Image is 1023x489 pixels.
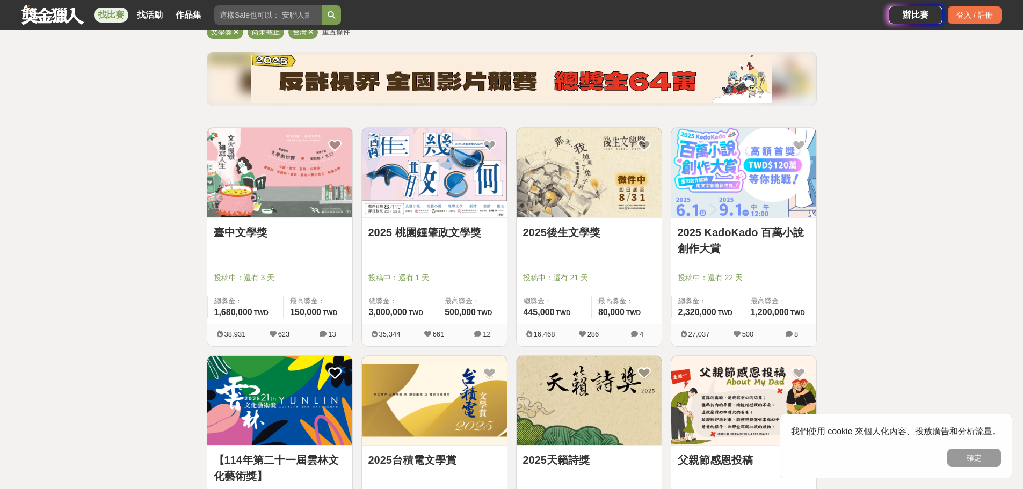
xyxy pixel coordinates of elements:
[368,452,500,468] a: 2025台積電文學賞
[640,330,643,338] span: 4
[477,309,492,317] span: TWD
[362,356,507,446] img: Cover Image
[445,308,476,317] span: 500,000
[322,28,350,36] span: 重置條件
[214,5,322,25] input: 這樣Sale也可以： 安聯人壽創意銷售法募集
[524,296,585,306] span: 總獎金：
[517,356,662,446] img: Cover Image
[278,330,290,338] span: 623
[523,272,655,283] span: 投稿中：還有 21 天
[328,330,336,338] span: 13
[523,452,655,468] a: 2025天籟詩獎
[524,308,555,317] span: 445,000
[671,356,816,446] img: Cover Image
[94,8,128,23] a: 找比賽
[433,330,445,338] span: 661
[214,452,346,484] a: 【114年第二十一屆雲林文化藝術獎】
[214,272,346,283] span: 投稿中：還有 3 天
[251,55,772,103] img: b4b43df0-ce9d-4ec9-9998-1f8643ec197e.png
[445,296,500,306] span: 最高獎金：
[718,309,732,317] span: TWD
[751,308,789,317] span: 1,200,000
[688,330,710,338] span: 27,037
[556,309,570,317] span: TWD
[362,128,507,217] img: Cover Image
[523,224,655,240] a: 2025後生文學獎
[290,308,321,317] span: 150,000
[214,296,277,306] span: 總獎金：
[791,427,1001,436] span: 我們使用 cookie 來個人化內容、投放廣告和分析流量。
[254,309,269,317] span: TWD
[323,309,337,317] span: TWD
[947,449,1001,467] button: 確定
[678,224,810,257] a: 2025 KadoKado 百萬小說創作大賞
[587,330,599,338] span: 286
[678,272,810,283] span: 投稿中：還有 22 天
[293,28,307,36] span: 台灣
[671,128,816,217] img: Cover Image
[369,296,432,306] span: 總獎金：
[483,330,490,338] span: 12
[678,296,737,306] span: 總獎金：
[409,309,423,317] span: TWD
[742,330,754,338] span: 500
[207,356,352,446] img: Cover Image
[214,224,346,240] a: 臺中文學獎
[290,296,345,306] span: 最高獎金：
[207,128,352,217] img: Cover Image
[517,128,662,217] img: Cover Image
[598,308,625,317] span: 80,000
[171,8,206,23] a: 作品集
[678,452,810,468] a: 父親節感恩投稿
[368,272,500,283] span: 投稿中：還有 1 天
[751,296,810,306] span: 最高獎金：
[790,309,805,317] span: TWD
[379,330,401,338] span: 35,344
[794,330,798,338] span: 8
[214,308,252,317] span: 1,680,000
[948,6,1002,24] div: 登入 / 註冊
[133,8,167,23] a: 找活動
[211,28,232,36] span: 文學獎
[678,308,716,317] span: 2,320,000
[252,28,280,36] span: 尚未截止
[889,6,942,24] a: 辦比賽
[598,296,655,306] span: 最高獎金：
[369,308,407,317] span: 3,000,000
[534,330,555,338] span: 16,468
[224,330,246,338] span: 38,931
[626,309,641,317] span: TWD
[368,224,500,240] a: 2025 桃園鍾肇政文學獎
